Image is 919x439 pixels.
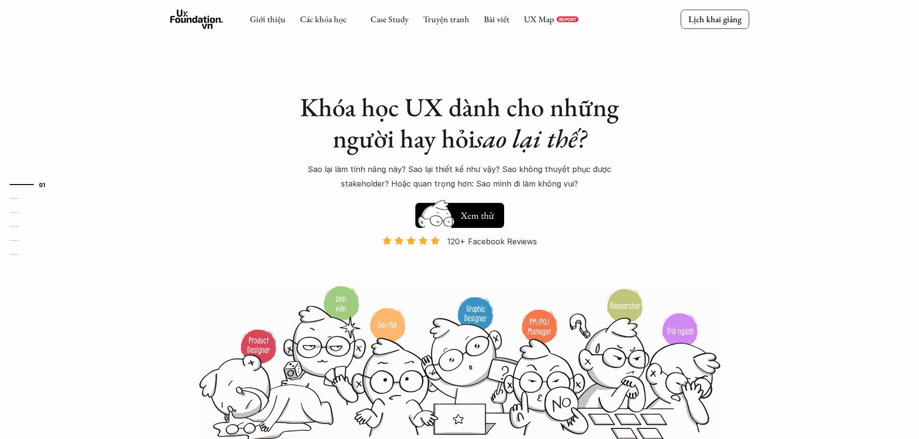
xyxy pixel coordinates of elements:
p: Lịch khai giảng [688,13,741,25]
em: sao lại thế? [475,121,586,155]
a: Lịch khai giảng [681,10,749,28]
a: 01 [10,179,55,190]
p: 120+ Facebook Reviews [447,234,537,249]
a: Các khóa học [300,13,346,25]
p: Sao lại làm tính năng này? Sao lại thiết kế như vậy? Sao không thuyết phục được stakeholder? Hoặc... [291,162,629,191]
a: 120+ Facebook Reviews [374,236,546,284]
a: Xem thử [415,198,504,228]
h5: Xem thử [461,209,494,222]
strong: 01 [39,181,46,188]
a: Bài viết [484,13,509,25]
a: UX Map [524,13,554,25]
a: Case Study [370,13,409,25]
a: Truyện tranh [423,13,469,25]
p: REPORT [559,16,576,22]
h1: Khóa học UX dành cho những người hay hỏi [291,92,629,154]
a: REPORT [557,16,578,22]
a: Giới thiệu [250,13,286,25]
